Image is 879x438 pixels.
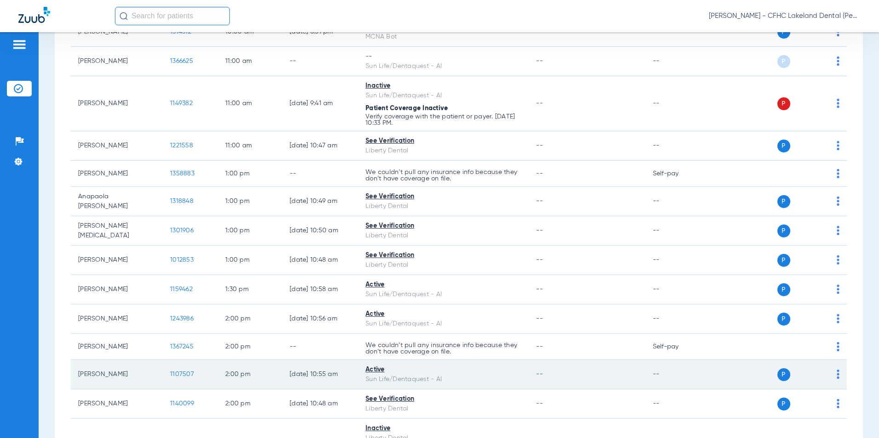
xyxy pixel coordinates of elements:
[365,290,521,299] div: Sun Life/Dentaquest - AI
[365,365,521,375] div: Active
[777,254,790,267] span: P
[218,304,282,334] td: 2:00 PM
[282,334,358,360] td: --
[837,285,839,294] img: group-dot-blue.svg
[71,47,163,76] td: [PERSON_NAME]
[837,226,839,235] img: group-dot-blue.svg
[71,246,163,275] td: [PERSON_NAME]
[365,136,521,146] div: See Verification
[536,142,543,149] span: --
[218,246,282,275] td: 1:00 PM
[115,7,230,25] input: Search for patients
[365,394,521,404] div: See Verification
[365,319,521,329] div: Sun Life/Dentaquest - AI
[536,315,543,322] span: --
[645,47,708,76] td: --
[645,334,708,360] td: Self-pay
[645,360,708,389] td: --
[170,257,194,263] span: 1012853
[71,187,163,216] td: Anapaola [PERSON_NAME]
[536,371,543,377] span: --
[365,105,448,112] span: Patient Coverage Inactive
[170,343,194,350] span: 1367245
[282,389,358,419] td: [DATE] 10:48 AM
[365,91,521,101] div: Sun Life/Dentaquest - AI
[837,169,839,178] img: group-dot-blue.svg
[282,161,358,187] td: --
[218,76,282,131] td: 11:00 AM
[777,313,790,326] span: P
[218,334,282,360] td: 2:00 PM
[536,400,543,407] span: --
[365,280,521,290] div: Active
[170,227,194,234] span: 1301906
[282,131,358,161] td: [DATE] 10:47 AM
[837,314,839,323] img: group-dot-blue.svg
[120,12,128,20] img: Search Icon
[218,17,282,47] td: 10:00 AM
[282,275,358,304] td: [DATE] 10:58 AM
[837,56,839,66] img: group-dot-blue.svg
[71,17,163,47] td: [PERSON_NAME]
[536,58,543,64] span: --
[837,342,839,351] img: group-dot-blue.svg
[170,315,194,322] span: 1243986
[536,170,543,177] span: --
[282,76,358,131] td: [DATE] 9:41 AM
[365,62,521,71] div: Sun Life/Dentaquest - AI
[777,97,790,110] span: P
[282,47,358,76] td: --
[218,187,282,216] td: 1:00 PM
[18,7,50,23] img: Zuub Logo
[365,81,521,91] div: Inactive
[365,260,521,270] div: Liberty Dental
[282,187,358,216] td: [DATE] 10:49 AM
[536,286,543,292] span: --
[777,55,790,68] span: P
[365,32,521,42] div: MCNA Bot
[777,225,790,237] span: P
[365,231,521,241] div: Liberty Dental
[218,389,282,419] td: 2:00 PM
[71,216,163,246] td: [PERSON_NAME][MEDICAL_DATA]
[833,394,879,438] iframe: Chat Widget
[71,304,163,334] td: [PERSON_NAME]
[71,334,163,360] td: [PERSON_NAME]
[282,246,358,275] td: [DATE] 10:48 AM
[645,187,708,216] td: --
[12,39,27,50] img: hamburger-icon
[837,255,839,264] img: group-dot-blue.svg
[777,398,790,410] span: P
[365,192,521,202] div: See Verification
[71,161,163,187] td: [PERSON_NAME]
[170,142,193,149] span: 1221558
[218,131,282,161] td: 11:00 AM
[170,400,194,407] span: 1140099
[170,198,194,204] span: 1318848
[365,342,521,355] p: We couldn’t pull any insurance info because they don’t have coverage on file.
[777,195,790,208] span: P
[218,216,282,246] td: 1:00 PM
[709,11,861,21] span: [PERSON_NAME] - CFHC Lakeland Dental (Peds)
[777,140,790,152] span: P
[71,131,163,161] td: [PERSON_NAME]
[71,275,163,304] td: [PERSON_NAME]
[218,161,282,187] td: 1:00 PM
[365,169,521,182] p: We couldn’t pull any insurance info because they don’t have coverage on file.
[365,202,521,211] div: Liberty Dental
[365,113,521,126] p: Verify coverage with the patient or payer. [DATE] 10:33 PM.
[170,100,193,107] span: 1149382
[365,309,521,319] div: Active
[645,17,708,47] td: --
[645,275,708,304] td: --
[365,404,521,414] div: Liberty Dental
[71,360,163,389] td: [PERSON_NAME]
[170,286,193,292] span: 1159462
[170,170,194,177] span: 1358883
[536,257,543,263] span: --
[536,343,543,350] span: --
[536,198,543,204] span: --
[365,251,521,260] div: See Verification
[218,47,282,76] td: 11:00 AM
